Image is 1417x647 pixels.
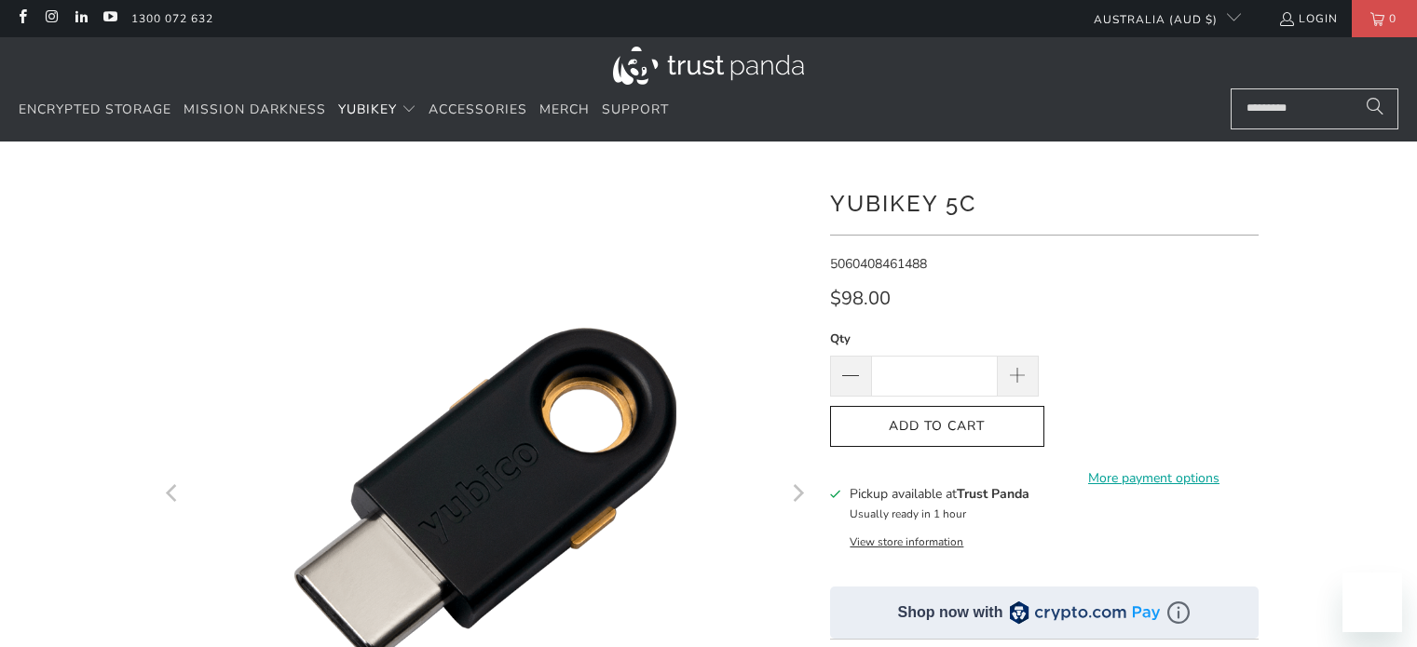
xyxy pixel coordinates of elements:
a: Trust Panda Australia on Facebook [14,11,30,26]
a: Encrypted Storage [19,88,171,132]
button: View store information [850,534,963,549]
a: Merch [539,88,590,132]
span: Add to Cart [850,419,1025,435]
input: Search... [1231,88,1398,129]
a: Trust Panda Australia on Instagram [43,11,59,26]
a: Mission Darkness [184,88,326,132]
summary: YubiKey [338,88,416,132]
iframe: Button to launch messaging window [1342,573,1402,632]
small: Usually ready in 1 hour [850,506,966,521]
button: Add to Cart [830,406,1044,448]
a: Trust Panda Australia on LinkedIn [73,11,89,26]
span: Encrypted Storage [19,101,171,118]
a: Support [602,88,669,132]
h3: Pickup available at [850,484,1029,504]
span: 5060408461488 [830,255,927,273]
span: Merch [539,101,590,118]
h1: YubiKey 5C [830,183,1259,221]
span: Accessories [429,101,527,118]
a: 1300 072 632 [131,8,213,29]
span: YubiKey [338,101,397,118]
span: Mission Darkness [184,101,326,118]
nav: Translation missing: en.navigation.header.main_nav [19,88,669,132]
a: More payment options [1050,468,1259,489]
div: Shop now with [898,602,1003,623]
a: Trust Panda Australia on YouTube [102,11,117,26]
a: Login [1278,8,1338,29]
span: $98.00 [830,286,891,311]
span: Support [602,101,669,118]
label: Qty [830,329,1039,349]
img: Trust Panda Australia [613,47,804,85]
b: Trust Panda [957,485,1029,503]
a: Accessories [429,88,527,132]
button: Search [1352,88,1398,129]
